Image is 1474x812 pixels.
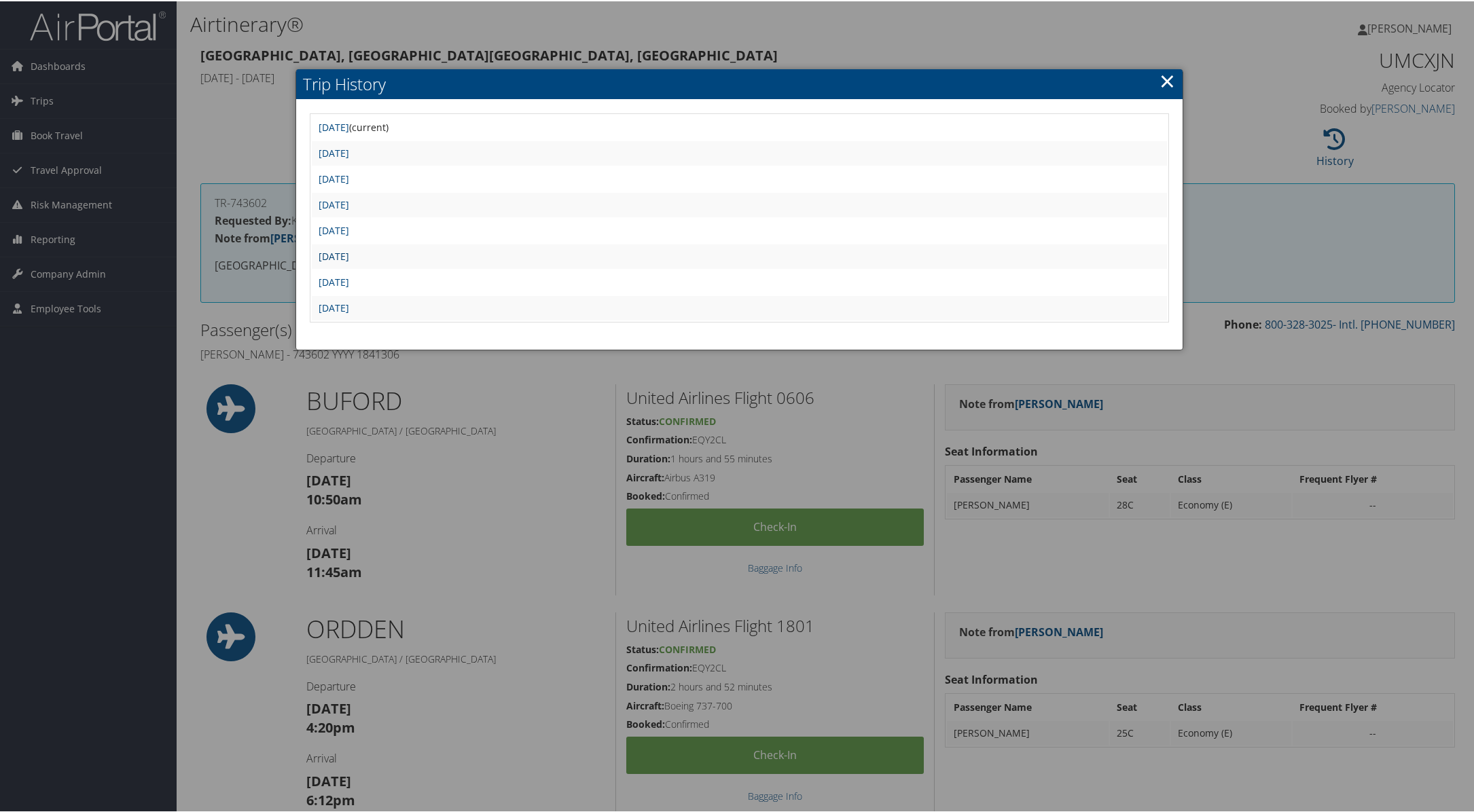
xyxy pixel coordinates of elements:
h2: Trip History [296,68,1182,98]
a: [DATE] [319,300,349,313]
td: (current) [312,114,1166,139]
a: × [1160,66,1175,93]
a: [DATE] [319,248,349,261]
a: [DATE] [319,119,349,132]
a: [DATE] [319,223,349,236]
a: [DATE] [319,145,349,158]
a: [DATE] [319,197,349,210]
a: [DATE] [319,171,349,184]
a: [DATE] [319,274,349,287]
